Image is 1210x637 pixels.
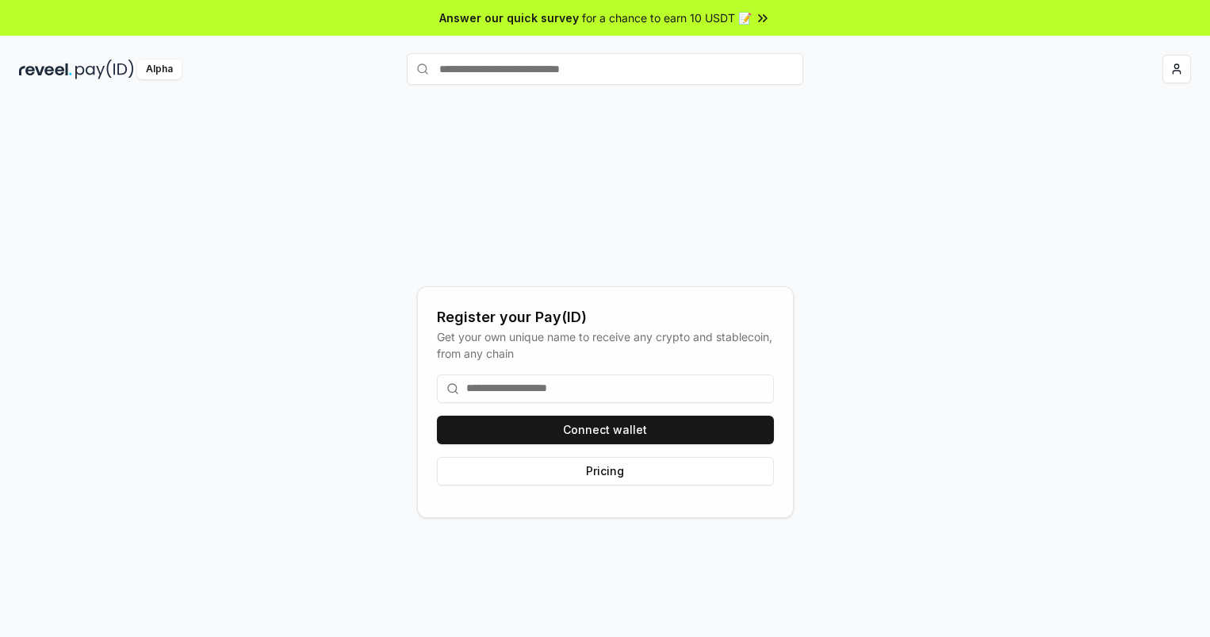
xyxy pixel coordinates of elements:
button: Pricing [437,457,774,485]
div: Alpha [137,59,182,79]
img: reveel_dark [19,59,72,79]
button: Connect wallet [437,416,774,444]
span: for a chance to earn 10 USDT 📝 [582,10,752,26]
div: Register your Pay(ID) [437,306,774,328]
span: Answer our quick survey [439,10,579,26]
img: pay_id [75,59,134,79]
div: Get your own unique name to receive any crypto and stablecoin, from any chain [437,328,774,362]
